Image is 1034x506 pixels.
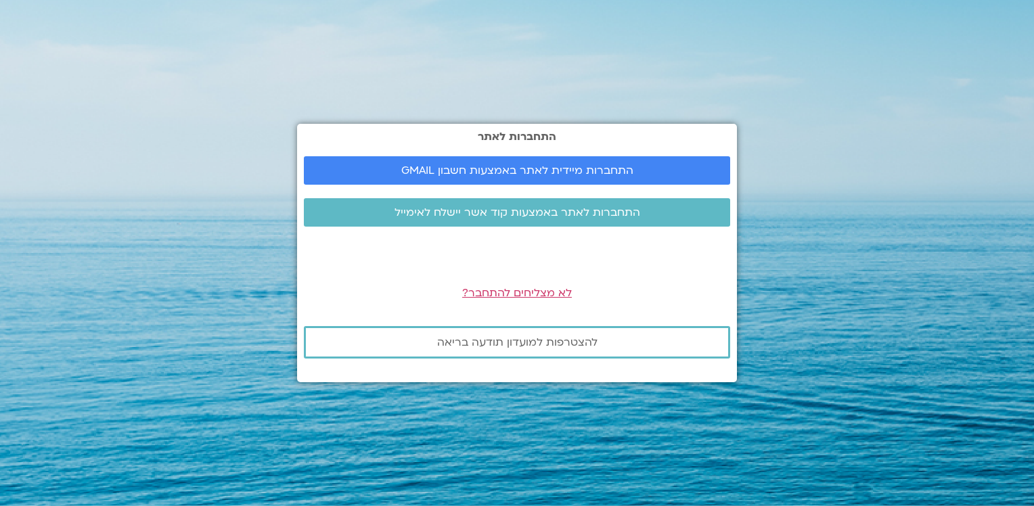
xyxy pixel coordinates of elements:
a: להצטרפות למועדון תודעה בריאה [304,326,730,359]
span: התחברות לאתר באמצעות קוד אשר יישלח לאימייל [395,206,640,218]
a: התחברות לאתר באמצעות קוד אשר יישלח לאימייל [304,198,730,227]
span: להצטרפות למועדון תודעה בריאה [437,336,598,348]
span: התחברות מיידית לאתר באמצעות חשבון GMAIL [401,164,633,177]
h2: התחברות לאתר [304,131,730,143]
a: לא מצליחים להתחבר? [462,285,572,300]
a: התחברות מיידית לאתר באמצעות חשבון GMAIL [304,156,730,185]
